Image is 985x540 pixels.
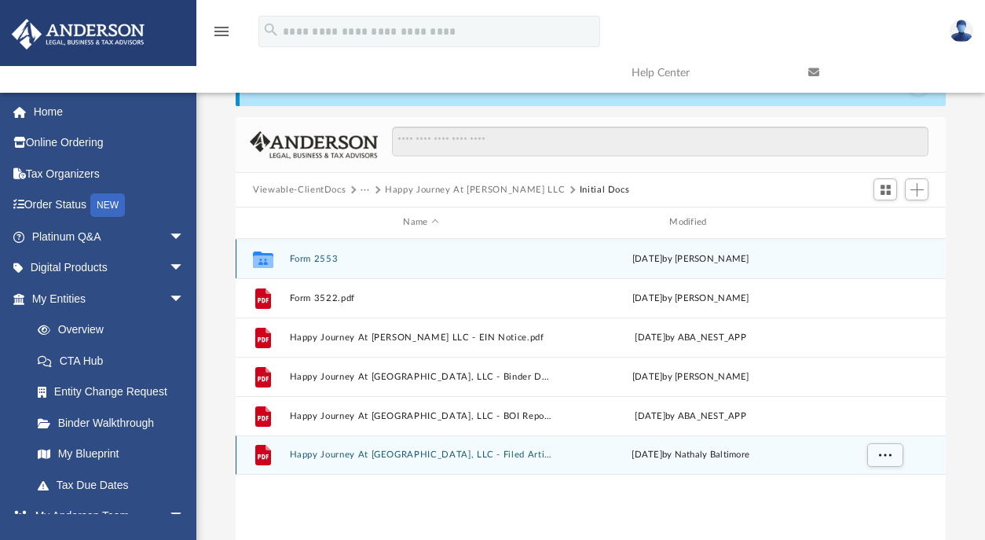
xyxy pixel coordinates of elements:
img: Anderson Advisors Platinum Portal [7,19,149,50]
div: [DATE] by ABA_NEST_APP [559,409,822,423]
a: My Blueprint [22,439,200,470]
div: id [829,215,939,230]
a: Entity Change Request [22,377,208,408]
div: [DATE] by [PERSON_NAME] [559,252,822,266]
input: Search files and folders [392,127,928,156]
span: arrow_drop_down [169,283,200,315]
a: Tax Organizers [11,158,208,189]
button: More options [867,443,903,467]
button: Happy Journey At [GEOGRAPHIC_DATA], LLC - Binder Documents.pdf [290,372,553,382]
div: [DATE] by ABA_NEST_APP [559,330,822,344]
i: menu [212,22,231,41]
button: Initial Docs [580,183,630,197]
span: arrow_drop_down [169,221,200,253]
a: Home [11,96,208,127]
button: Add [905,178,928,200]
div: Name [289,215,552,230]
a: menu [212,30,231,41]
div: NEW [90,193,125,217]
a: Tax Due Dates [22,469,208,501]
div: id [243,215,282,230]
button: Happy Journey At [GEOGRAPHIC_DATA], LLC - Filed Articles.pdf [290,450,553,460]
span: arrow_drop_down [169,252,200,285]
div: [DATE] by [PERSON_NAME] [559,369,822,384]
a: Online Ordering [11,127,208,159]
img: User Pic [950,20,973,42]
button: Happy Journey At [PERSON_NAME] LLC [385,183,565,197]
div: Modified [559,215,822,230]
button: Form 3522.pdf [290,293,553,303]
button: Happy Journey At [PERSON_NAME] LLC - EIN Notice.pdf [290,332,553,343]
div: [DATE] by Nathaly Baltimore [559,448,822,462]
a: My Anderson Teamarrow_drop_down [11,501,200,532]
a: Binder Walkthrough [22,407,208,439]
i: search [262,21,280,39]
a: Help Center [620,42,796,104]
button: ··· [361,183,371,197]
a: CTA Hub [22,345,208,377]
button: Viewable-ClientDocs [253,183,346,197]
a: My Entitiesarrow_drop_down [11,283,208,314]
div: [DATE] by [PERSON_NAME] [559,291,822,305]
a: Order StatusNEW [11,189,208,222]
a: Overview [22,314,208,346]
a: Digital Productsarrow_drop_down [11,252,208,284]
span: arrow_drop_down [169,501,200,533]
a: Platinum Q&Aarrow_drop_down [11,221,208,252]
button: Switch to Grid View [873,178,897,200]
button: Happy Journey At [GEOGRAPHIC_DATA], LLC - BOI Report.pdf [290,411,553,421]
button: Form 2553 [290,254,553,264]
